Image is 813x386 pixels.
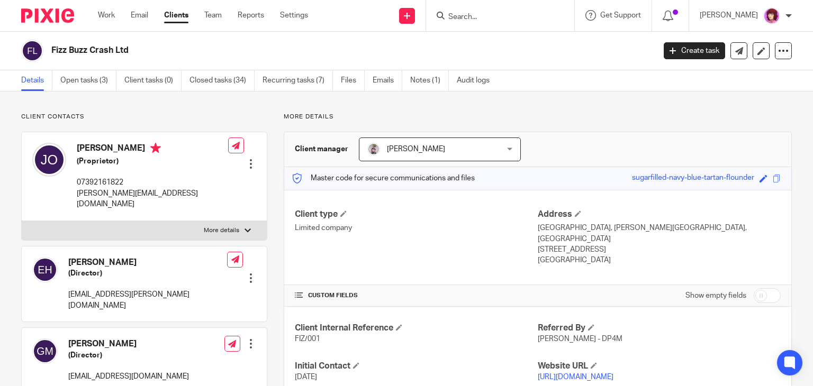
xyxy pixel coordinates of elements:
[538,223,781,244] p: [GEOGRAPHIC_DATA], [PERSON_NAME][GEOGRAPHIC_DATA], [GEOGRAPHIC_DATA]
[263,70,333,91] a: Recurring tasks (7)
[68,257,227,268] h4: [PERSON_NAME]
[295,361,538,372] h4: Initial Contact
[68,289,227,311] p: [EMAIL_ADDRESS][PERSON_NAME][DOMAIN_NAME]
[447,13,543,22] input: Search
[341,70,365,91] a: Files
[373,70,402,91] a: Emails
[295,291,538,300] h4: CUSTOM FIELDS
[238,10,264,21] a: Reports
[295,335,320,343] span: FIZ/001
[457,70,498,91] a: Audit logs
[77,156,228,167] h5: (Proprietor)
[21,40,43,62] img: svg%3E
[68,268,227,279] h5: (Director)
[410,70,449,91] a: Notes (1)
[295,323,538,334] h4: Client Internal Reference
[51,45,529,56] h2: Fizz Buzz Crash Ltd
[292,173,475,183] p: Master code for secure communications and files
[150,143,161,153] i: Primary
[538,335,622,343] span: [PERSON_NAME] - DP4M
[538,323,781,334] h4: Referred By
[664,42,725,59] a: Create task
[204,10,222,21] a: Team
[538,255,781,265] p: [GEOGRAPHIC_DATA]
[295,209,538,220] h4: Client type
[295,144,348,154] h3: Client manager
[538,373,613,381] a: [URL][DOMAIN_NAME]
[538,209,781,220] h4: Address
[685,290,746,301] label: Show empty fields
[21,113,267,121] p: Client contacts
[32,257,58,282] img: svg%3E
[295,223,538,233] p: Limited company
[204,226,239,235] p: More details
[164,10,188,21] a: Clients
[32,143,66,177] img: svg%3E
[131,10,148,21] a: Email
[387,145,445,153] span: [PERSON_NAME]
[367,143,380,155] img: DBTieDye.jpg
[284,113,792,121] p: More details
[763,7,780,24] img: Emma%20M%20Purple.png
[77,188,228,210] p: [PERSON_NAME][EMAIL_ADDRESS][DOMAIN_NAME]
[77,143,228,156] h4: [PERSON_NAME]
[538,244,781,255] p: [STREET_ADDRESS]
[124,70,182,91] a: Client tasks (0)
[21,8,74,23] img: Pixie
[700,10,758,21] p: [PERSON_NAME]
[32,338,58,364] img: svg%3E
[68,371,189,382] p: [EMAIL_ADDRESS][DOMAIN_NAME]
[280,10,308,21] a: Settings
[295,373,317,381] span: [DATE]
[189,70,255,91] a: Closed tasks (34)
[60,70,116,91] a: Open tasks (3)
[77,177,228,188] p: 07392161822
[600,12,641,19] span: Get Support
[21,70,52,91] a: Details
[98,10,115,21] a: Work
[68,338,189,350] h4: [PERSON_NAME]
[68,350,189,361] h5: (Director)
[538,361,781,372] h4: Website URL
[632,172,754,185] div: sugarfilled-navy-blue-tartan-flounder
